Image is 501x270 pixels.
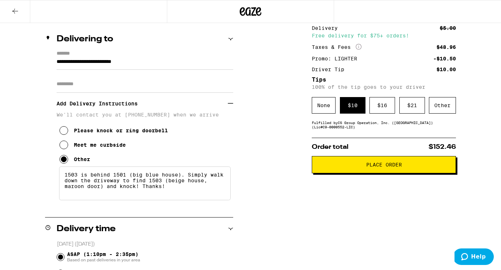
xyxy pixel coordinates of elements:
[429,144,456,150] span: $152.46
[67,257,140,263] span: Based on past deliveries in your area
[312,84,456,90] p: 100% of the tip goes to your driver
[436,45,456,50] div: $48.96
[57,35,113,44] h2: Delivering to
[59,123,168,138] button: Please knock or ring doorbell
[429,97,456,114] div: Other
[312,144,349,150] span: Order total
[399,97,425,114] div: $ 21
[57,95,228,112] h3: Add Delivery Instructions
[369,97,395,114] div: $ 16
[436,67,456,72] div: $10.00
[312,120,456,129] div: Fulfilled by CS Group Operation, Inc. ([GEOGRAPHIC_DATA]) (Lic# C9-0000552-LIC )
[74,142,126,148] div: Meet me curbside
[57,225,116,233] h2: Delivery time
[74,128,168,133] div: Please knock or ring doorbell
[312,77,456,83] h5: Tips
[312,67,349,72] div: Driver Tip
[74,156,90,162] div: Other
[455,248,494,266] iframe: Opens a widget where you can find more information
[433,56,456,61] div: -$10.50
[59,138,126,152] button: Meet me curbside
[312,26,343,31] div: Delivery
[59,152,90,166] button: Other
[67,251,140,263] span: ASAP (1:10pm - 2:35pm)
[340,97,365,114] div: $ 10
[312,44,362,50] div: Taxes & Fees
[312,156,456,173] button: Place Order
[440,26,456,31] div: $5.00
[312,33,456,38] div: Free delivery for $75+ orders!
[57,112,233,118] p: We'll contact you at [PHONE_NUMBER] when we arrive
[366,162,402,167] span: Place Order
[312,97,336,114] div: None
[312,56,362,61] div: Promo: LIGHTER
[57,241,233,248] p: [DATE] ([DATE])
